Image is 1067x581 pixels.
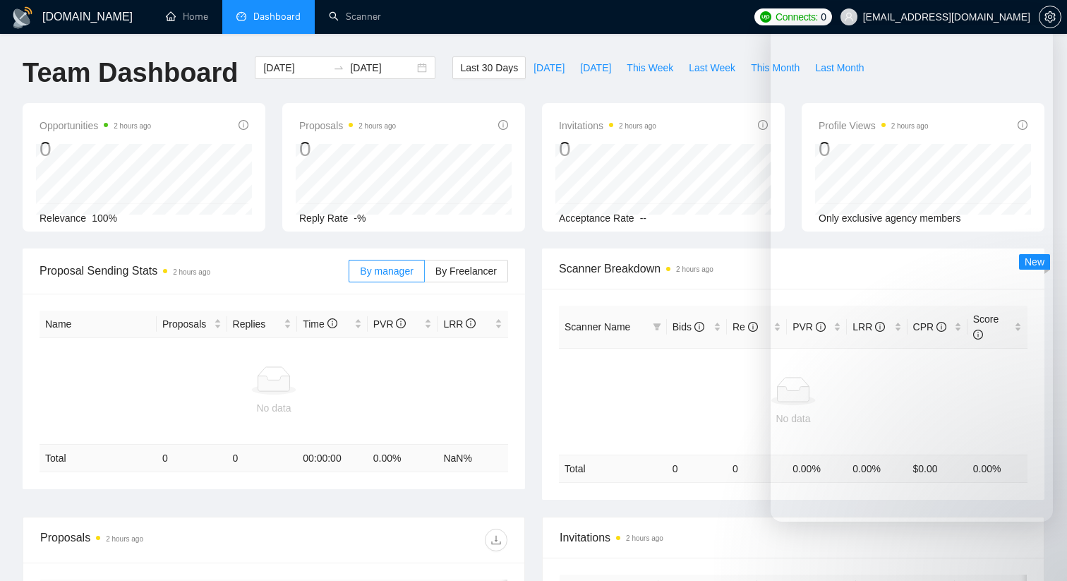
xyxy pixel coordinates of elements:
iframe: Intercom live chat [771,25,1053,522]
button: Last 30 Days [452,56,526,79]
span: to [333,62,344,73]
span: -- [640,212,646,224]
span: Time [303,318,337,330]
span: info-circle [466,318,476,328]
div: No data [565,411,1022,426]
time: 2 hours ago [173,268,210,276]
span: download [486,534,507,546]
img: upwork-logo.png [760,11,771,23]
time: 2 hours ago [358,122,396,130]
div: Proposals [40,529,274,551]
span: info-circle [758,120,768,130]
span: Invitations [560,529,1027,546]
span: Proposals [162,316,211,332]
a: homeHome [166,11,208,23]
td: Total [40,445,157,472]
h1: Team Dashboard [23,56,238,90]
span: By manager [360,265,413,277]
button: [DATE] [572,56,619,79]
span: LRR [443,318,476,330]
td: 00:00:00 [297,445,368,472]
span: info-circle [748,322,758,332]
td: 0 [667,455,727,482]
span: [DATE] [533,60,565,76]
img: logo [11,6,34,29]
span: Scanner Breakdown [559,260,1027,277]
time: 2 hours ago [106,535,143,543]
input: Start date [263,60,327,76]
input: End date [350,60,414,76]
a: searchScanner [329,11,381,23]
span: This Week [627,60,673,76]
time: 2 hours ago [114,122,151,130]
span: Reply Rate [299,212,348,224]
span: swap-right [333,62,344,73]
time: 2 hours ago [619,122,656,130]
span: Scanner Name [565,321,630,333]
span: dashboard [236,11,246,21]
td: NaN % [438,445,508,472]
span: info-circle [498,120,508,130]
span: filter [650,316,664,337]
span: info-circle [327,318,337,328]
span: -% [354,212,366,224]
span: info-circle [396,318,406,328]
span: user [844,12,854,22]
div: No data [45,400,502,416]
span: filter [653,323,661,331]
span: Connects: [776,9,818,25]
span: Relevance [40,212,86,224]
span: Proposal Sending Stats [40,262,349,280]
button: setting [1039,6,1061,28]
span: Invitations [559,117,656,134]
div: 0 [559,136,656,162]
span: setting [1039,11,1061,23]
span: 100% [92,212,117,224]
span: Replies [233,316,282,332]
td: 0 [227,445,298,472]
th: Name [40,311,157,338]
span: info-circle [694,322,704,332]
iframe: Intercom live chat [1019,533,1053,567]
span: Opportunities [40,117,151,134]
span: 0 [821,9,826,25]
span: Last 30 Days [460,60,518,76]
button: Last Week [681,56,743,79]
time: 2 hours ago [676,265,713,273]
span: Proposals [299,117,396,134]
span: Re [733,321,758,333]
button: download [485,529,507,551]
span: [DATE] [580,60,611,76]
th: Proposals [157,311,227,338]
span: Bids [673,321,704,333]
span: Last Week [689,60,735,76]
span: Dashboard [253,11,301,23]
span: PVR [373,318,406,330]
td: 0 [727,455,787,482]
time: 2 hours ago [626,534,663,542]
div: 0 [299,136,396,162]
td: 0 [157,445,227,472]
button: This Month [743,56,807,79]
span: This Month [751,60,800,76]
button: [DATE] [526,56,572,79]
td: 0.00 % [368,445,438,472]
a: setting [1039,11,1061,23]
button: This Week [619,56,681,79]
th: Replies [227,311,298,338]
span: By Freelancer [435,265,497,277]
div: 0 [40,136,151,162]
td: Total [559,455,667,482]
span: Acceptance Rate [559,212,634,224]
span: info-circle [239,120,248,130]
